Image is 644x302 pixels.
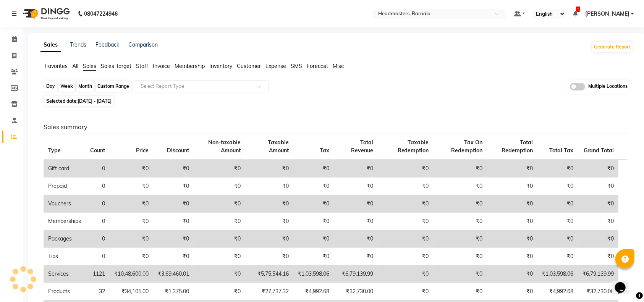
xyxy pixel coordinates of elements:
[44,265,86,283] td: Services
[612,271,636,294] iframe: chat widget
[44,195,86,213] td: Vouchers
[537,265,578,283] td: ₹1,03,598.06
[44,283,86,300] td: Products
[209,63,232,69] span: Inventory
[246,160,293,178] td: ₹0
[578,248,618,265] td: ₹0
[44,160,86,178] td: Gift card
[487,248,537,265] td: ₹0
[78,98,112,104] span: [DATE] - [DATE]
[378,195,433,213] td: ₹0
[246,230,293,248] td: ₹0
[487,195,537,213] td: ₹0
[434,160,487,178] td: ₹0
[237,63,261,69] span: Customer
[95,41,119,48] a: Feedback
[128,41,158,48] a: Comparison
[584,147,614,154] span: Grand Total
[578,283,618,300] td: ₹32,730.00
[293,248,334,265] td: ₹0
[592,42,633,52] button: Generate Report
[334,178,378,195] td: ₹0
[86,248,110,265] td: 0
[451,139,483,154] span: Tax On Redemption
[487,283,537,300] td: ₹0
[246,195,293,213] td: ₹0
[487,160,537,178] td: ₹0
[194,160,246,178] td: ₹0
[86,213,110,230] td: 0
[398,139,429,154] span: Taxable Redemption
[110,195,153,213] td: ₹0
[246,283,293,300] td: ₹27,737.32
[576,6,580,12] span: 1
[578,230,618,248] td: ₹0
[86,283,110,300] td: 32
[110,213,153,230] td: ₹0
[194,195,246,213] td: ₹0
[44,248,86,265] td: Tips
[110,160,153,178] td: ₹0
[378,283,433,300] td: ₹0
[153,248,194,265] td: ₹0
[265,63,286,69] span: Expense
[90,147,105,154] span: Count
[86,265,110,283] td: 1121
[434,195,487,213] td: ₹0
[291,63,302,69] span: SMS
[293,283,334,300] td: ₹4,992.68
[45,63,68,69] span: Favorites
[293,178,334,195] td: ₹0
[585,10,629,18] span: [PERSON_NAME]
[95,81,131,92] div: Custom Range
[110,178,153,195] td: ₹0
[537,178,578,195] td: ₹0
[209,139,241,154] span: Non-taxable Amount
[434,265,487,283] td: ₹0
[44,213,86,230] td: Memberships
[333,63,344,69] span: Misc
[434,283,487,300] td: ₹0
[578,178,618,195] td: ₹0
[578,160,618,178] td: ₹0
[537,248,578,265] td: ₹0
[378,178,433,195] td: ₹0
[487,230,537,248] td: ₹0
[487,178,537,195] td: ₹0
[293,213,334,230] td: ₹0
[434,230,487,248] td: ₹0
[86,195,110,213] td: 0
[246,248,293,265] td: ₹0
[334,195,378,213] td: ₹0
[76,81,94,92] div: Month
[487,213,537,230] td: ₹0
[110,230,153,248] td: ₹0
[101,63,131,69] span: Sales Target
[86,230,110,248] td: 0
[84,3,118,24] b: 08047224946
[246,178,293,195] td: ₹0
[110,265,153,283] td: ₹10,48,600.00
[194,213,246,230] td: ₹0
[378,213,433,230] td: ₹0
[378,248,433,265] td: ₹0
[194,283,246,300] td: ₹0
[434,178,487,195] td: ₹0
[153,213,194,230] td: ₹0
[334,265,378,283] td: ₹6,79,139.99
[58,81,75,92] div: Week
[153,178,194,195] td: ₹0
[44,123,628,131] h6: Sales summary
[44,96,113,106] span: Selected date:
[537,283,578,300] td: ₹4,992.68
[351,139,373,154] span: Total Revenue
[307,63,328,69] span: Forecast
[175,63,205,69] span: Membership
[48,147,61,154] span: Type
[378,160,433,178] td: ₹0
[44,230,86,248] td: Packages
[334,230,378,248] td: ₹0
[293,160,334,178] td: ₹0
[378,230,433,248] td: ₹0
[153,63,170,69] span: Invoice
